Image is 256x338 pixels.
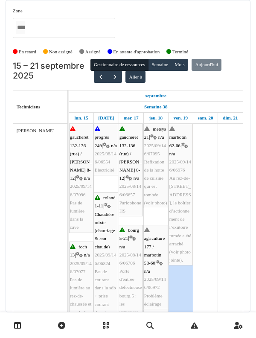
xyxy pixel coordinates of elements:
[95,167,114,172] span: Électricité
[113,48,160,55] label: En attente d'approbation
[119,244,125,249] span: n/a
[95,195,116,208] span: roland 1-11
[70,134,92,181] span: gaucheret 132-136 (rue) / [PERSON_NAME] 8-12
[144,226,167,308] div: |
[144,143,166,156] span: 2025/09/146/07095
[144,236,165,265] span: agriculture 177 / marbotin 58-60
[70,243,93,325] div: |
[49,48,73,55] label: Non assigné
[196,113,215,123] a: 20 septembre 2025
[143,90,169,101] a: 15 septembre 2025
[125,71,145,83] button: Aller à
[148,59,172,71] button: Semaine
[13,61,90,81] h2: 15 – 21 septembre 2025
[95,252,116,265] span: 2025/09/146/06824
[16,21,25,34] input: Tous
[172,48,188,55] label: Terminé
[169,175,192,262] span: Au rez-de-[STREET_ADDRESS], le boîtier d’actionnement de l’exutoire fumée a été arraché (voir pho...
[144,125,167,207] div: |
[70,244,87,257] span: foch 13
[95,269,116,323] span: Pas de courant dans la sdb + prise courant dans la cuisine
[70,184,92,197] span: 2025/09/146/07096
[119,184,141,197] span: 2025/08/146/06657
[142,102,169,112] a: Semaine 38
[119,125,142,215] div: |
[169,159,191,172] span: 2025/09/146/06976
[108,71,122,83] button: Suivant
[192,59,221,71] button: Aujourd'hui
[94,71,108,83] button: Précédent
[147,113,165,123] a: 18 septembre 2025
[72,113,90,123] a: 15 septembre 2025
[70,277,92,323] span: Pas de lumière au rez-de-chaussée et vers le 1er étage
[119,134,142,181] span: gaucheret 132-136 (rue) / [PERSON_NAME] 8-12
[144,126,166,140] span: metsys 21
[17,104,41,109] span: Techniciens
[95,151,116,164] span: 2025/08/146/06554
[84,252,90,257] span: n/a
[134,175,140,181] span: n/a
[95,212,115,250] span: Chaudière mixte (chauffage & eau chaude)
[169,125,192,264] div: |
[70,200,84,230] span: Pas de lumière dans la cave
[144,277,166,290] span: 2025/09/146/06972
[169,151,175,156] span: n/a
[144,293,163,306] span: Problème éclairage
[95,125,117,174] div: |
[119,227,139,241] span: bourg 5-21
[122,113,141,123] a: 17 septembre 2025
[17,128,55,133] span: [PERSON_NAME]
[96,113,116,123] a: 16 septembre 2025
[171,59,188,71] button: Mois
[172,113,190,123] a: 19 septembre 2025
[144,159,167,205] span: Refixation de la hotte de cuisine qui est tombée (voir photo)
[158,134,164,140] span: n/a
[95,194,117,325] div: |
[119,200,141,213] span: Parlophone HS
[221,113,240,123] a: 21 septembre 2025
[19,48,36,55] label: En retard
[70,125,93,231] div: |
[84,175,90,181] span: n/a
[144,268,150,274] span: n/a
[169,134,186,148] span: marbotin 62-66
[70,261,92,274] span: 2025/09/146/07077
[95,134,109,148] span: progrès 249
[85,48,101,55] label: Assigné
[13,7,23,15] label: Zone
[119,252,141,265] span: 2025/08/146/06706
[90,59,148,71] button: Gestionnaire de ressources
[111,143,117,148] span: n/a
